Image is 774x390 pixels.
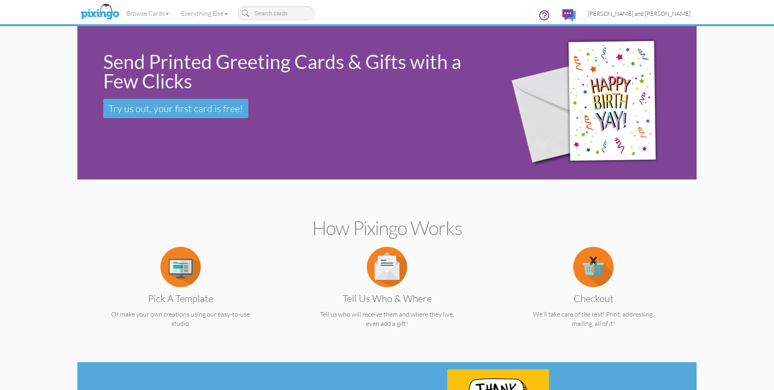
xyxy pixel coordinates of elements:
[160,247,201,287] img: item.alt
[300,310,474,328] p: Tell us who will receive them and where they live, even add a gift!
[93,262,268,328] a: Pick a Template Or make your own creations using our easy-to-use studio.
[120,3,175,23] a: Browse Cards
[573,247,614,287] img: item.alt
[306,293,468,304] h3: Tell us Who & Where
[506,310,681,328] p: We'll take care of the rest! Print, addressing, mailing, all of it!
[562,9,576,21] img: comments.svg
[300,262,474,328] a: Tell us Who & Where Tell us who will receive them and where they live, even add a gift!
[103,99,248,118] a: Try us out, your first card is free!
[99,293,262,304] h3: Pick a Template
[103,52,484,91] div: Send Printed Greeting Cards & Gifts with a Few Clicks
[79,2,121,22] img: pixingo logo
[588,10,691,17] span: [PERSON_NAME] and [PERSON_NAME]
[582,3,697,24] a: [PERSON_NAME] and [PERSON_NAME]
[92,217,682,239] h2: How Pixingo works
[93,310,268,328] p: Or make your own creations using our easy-to-use studio.
[506,262,681,328] a: Checkout We'll take care of the rest! Print, addressing, mailing, all of it!
[108,102,243,115] span: Try us out, your first card is free!
[367,247,407,287] img: item.alt
[497,15,691,191] img: 942c5090-71ba-4bfc-9a92-ca782dcda692.png
[512,293,675,304] h3: Checkout
[175,3,234,23] a: Everything Else
[238,6,314,20] input: Search cards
